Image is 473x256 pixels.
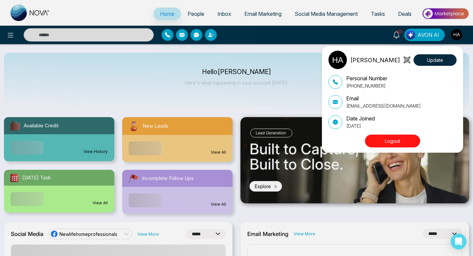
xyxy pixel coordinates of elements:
[346,74,387,82] p: Personal Number
[414,54,457,66] button: Update
[346,102,421,109] p: [EMAIL_ADDRESS][DOMAIN_NAME]
[346,122,375,129] p: [DATE]
[451,234,466,249] div: Open Intercom Messenger
[346,82,387,89] p: [PHONE_NUMBER]
[346,94,421,102] p: Email
[346,115,375,122] p: Date Joined
[350,56,400,64] p: [PERSON_NAME]
[365,135,420,147] button: Logout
